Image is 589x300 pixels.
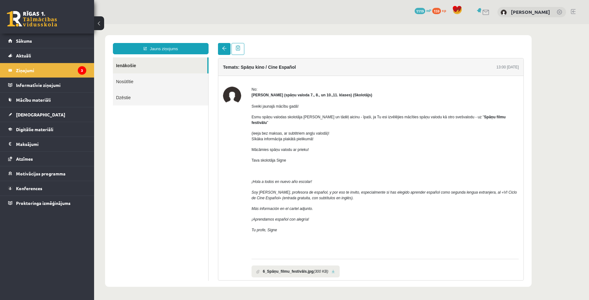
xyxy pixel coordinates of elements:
span: Esmu spāņu valodas skolotāja [PERSON_NAME] un tādēļ aicinu - īpaši, ja Tu esi izvēlējies mācīties... [157,91,411,101]
span: Soy [PERSON_NAME], profesora de español, y por eso te invito, especialmente si has elegido aprend... [157,166,423,176]
div: No: [157,62,425,68]
a: 159 xp [432,8,449,13]
span: Aktuāli [16,53,31,58]
span: Konferences [16,185,42,191]
a: Sākums [8,34,86,48]
span: ¡Hola a todos en nuevo año escolar! [157,155,218,160]
div: 13:00 [DATE] [402,40,425,46]
span: Atzīmes [16,156,33,162]
a: Atzīmes [8,152,86,166]
span: (ieeja bez maksas, ar subtitriem angļu valodā)! Sīkāka informācija plakātā pielikumā! [157,107,235,117]
a: Dzēstie [19,65,114,81]
a: Digitālie materiāli [8,122,86,137]
a: 1119 mP [415,8,431,13]
span: Sākums [16,38,32,44]
h4: Temats: Spāņu kino / Cine Español [129,40,202,46]
span: xp [442,8,446,13]
a: Rīgas 1. Tālmācības vidusskola [7,11,57,27]
a: Proktoringa izmēģinājums [8,196,86,210]
span: ¡Aprendamos español con alegría! [157,193,215,197]
span: Mācību materiāli [16,97,51,103]
a: Konferences [8,181,86,196]
span: Tu profe, Signe [157,204,183,208]
img: Aleksis Āboliņš [501,9,507,16]
span: mP [426,8,431,13]
a: Jauns ziņojums [19,19,114,30]
strong: [PERSON_NAME] (spāņu valoda 7., 8., un 10.,11. klases) (Skolotājs) [157,69,278,73]
a: Ienākošie [19,33,113,49]
a: Informatīvie ziņojumi [8,78,86,92]
legend: Ziņojumi [16,63,86,78]
span: Proktoringa izmēģinājums [16,200,71,206]
a: [PERSON_NAME] [511,9,550,15]
b: 6_Spāņu_filmu_festivāls.jpg [169,244,219,250]
a: Nosūtītie [19,49,114,65]
span: Tava skolotāja Signe [157,134,192,138]
a: Ziņojumi3 [8,63,86,78]
i: (300 KB) [219,244,234,250]
a: Mācību materiāli [8,93,86,107]
i: 3 [78,66,86,75]
span: Mācāmies spāņu valodu ar prieku! [157,123,215,128]
a: Aktuāli [8,48,86,63]
span: 1119 [415,8,425,14]
a: Motivācijas programma [8,166,86,181]
a: [DEMOGRAPHIC_DATA] [8,107,86,122]
legend: Informatīvie ziņojumi [16,78,86,92]
a: Maksājumi [8,137,86,151]
span: Sveiki jaunajā mācību gadā! [157,80,204,84]
img: Signe Sirmā (spāņu valoda 7., 8., un 10.,11. klases) [129,62,147,81]
legend: Maksājumi [16,137,86,151]
span: Motivācijas programma [16,171,66,176]
span: Más información en el cartel adjunto. [157,182,219,187]
span: 159 [432,8,441,14]
span: [DEMOGRAPHIC_DATA] [16,112,65,117]
span: Digitālie materiāli [16,126,53,132]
